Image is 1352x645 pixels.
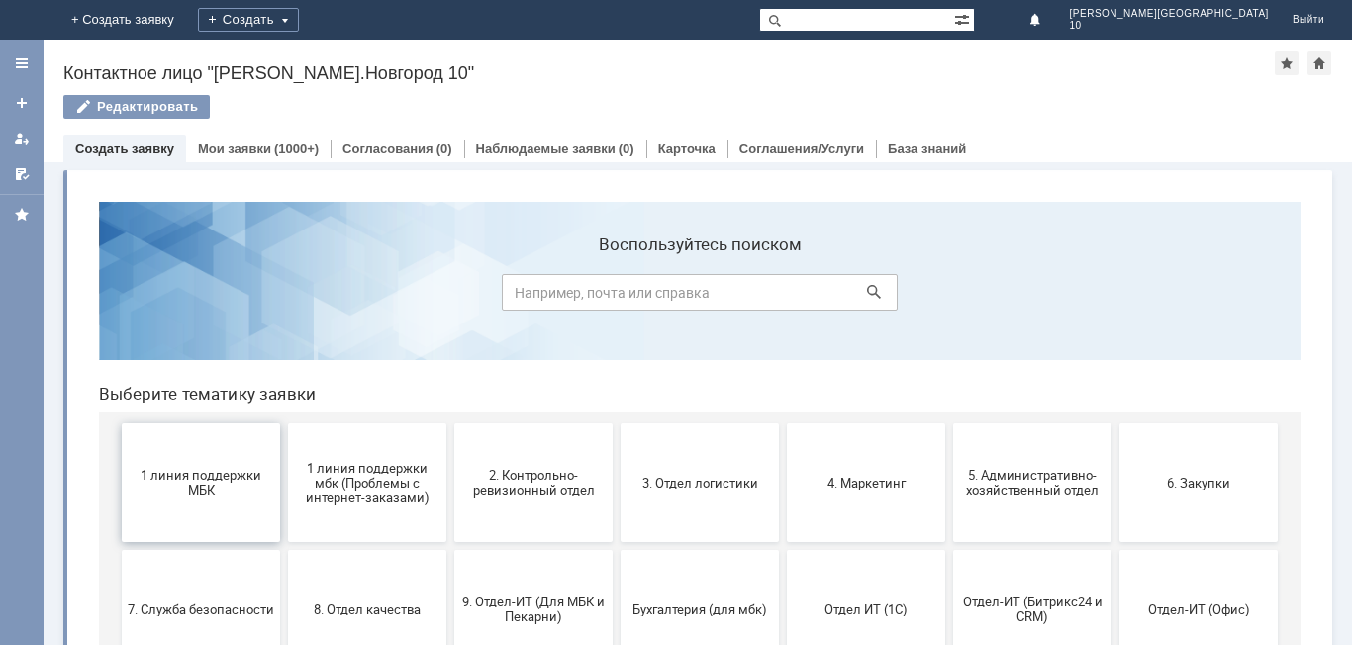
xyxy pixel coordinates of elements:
[377,409,524,438] span: 9. Отдел-ИТ (Для МБК и Пекарни)
[537,491,696,609] button: [PERSON_NAME]. Услуги ИТ для МБК (оформляет L1)
[371,237,530,356] button: 2. Контрольно-ревизионный отдел
[704,237,862,356] button: 4. Маркетинг
[63,63,1275,83] div: Контактное лицо "[PERSON_NAME].Новгород 10"
[888,141,966,156] a: База знаний
[419,48,815,68] label: Воспользуйтесь поиском
[876,282,1022,312] span: 5. Административно-хозяйственный отдел
[6,158,38,190] a: Мои согласования
[537,364,696,483] button: Бухгалтерия (для мбк)
[543,289,690,304] span: 3. Отдел логистики
[537,237,696,356] button: 3. Отдел логистики
[371,491,530,609] button: Это соглашение не активно!
[1036,237,1195,356] button: 6. Закупки
[198,8,299,32] div: Создать
[39,364,197,483] button: 7. Служба безопасности
[419,88,815,125] input: Например, почта или справка
[45,282,191,312] span: 1 линия поддержки МБК
[75,141,174,156] a: Создать заявку
[876,409,1022,438] span: Отдел-ИТ (Битрикс24 и CRM)
[710,289,856,304] span: 4. Маркетинг
[543,527,690,572] span: [PERSON_NAME]. Услуги ИТ для МБК (оформляет L1)
[619,141,634,156] div: (0)
[543,415,690,430] span: Бухгалтерия (для мбк)
[704,364,862,483] button: Отдел ИТ (1С)
[1070,20,1269,32] span: 10
[211,415,357,430] span: 8. Отдел качества
[1042,415,1189,430] span: Отдел-ИТ (Офис)
[1275,51,1299,75] div: Добавить в избранное
[45,542,191,557] span: Финансовый отдел
[377,282,524,312] span: 2. Контрольно-ревизионный отдел
[710,415,856,430] span: Отдел ИТ (1С)
[377,535,524,565] span: Это соглашение не активно!
[954,9,974,28] span: Расширенный поиск
[274,141,319,156] div: (1000+)
[436,141,452,156] div: (0)
[704,491,862,609] button: не актуален
[205,491,363,609] button: Франчайзинг
[1307,51,1331,75] div: Сделать домашней страницей
[211,274,357,319] span: 1 линия поддержки мбк (Проблемы с интернет-заказами)
[1070,8,1269,20] span: [PERSON_NAME][GEOGRAPHIC_DATA]
[710,542,856,557] span: не актуален
[739,141,864,156] a: Соглашения/Услуги
[16,198,1217,218] header: Выберите тематику заявки
[476,141,616,156] a: Наблюдаемые заявки
[6,87,38,119] a: Создать заявку
[39,491,197,609] button: Финансовый отдел
[198,141,271,156] a: Мои заявки
[1042,289,1189,304] span: 6. Закупки
[205,364,363,483] button: 8. Отдел качества
[870,364,1028,483] button: Отдел-ИТ (Битрикс24 и CRM)
[6,123,38,154] a: Мои заявки
[342,141,434,156] a: Согласования
[658,141,716,156] a: Карточка
[205,237,363,356] button: 1 линия поддержки мбк (Проблемы с интернет-заказами)
[870,237,1028,356] button: 5. Административно-хозяйственный отдел
[45,415,191,430] span: 7. Служба безопасности
[211,542,357,557] span: Франчайзинг
[371,364,530,483] button: 9. Отдел-ИТ (Для МБК и Пекарни)
[39,237,197,356] button: 1 линия поддержки МБК
[1036,364,1195,483] button: Отдел-ИТ (Офис)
